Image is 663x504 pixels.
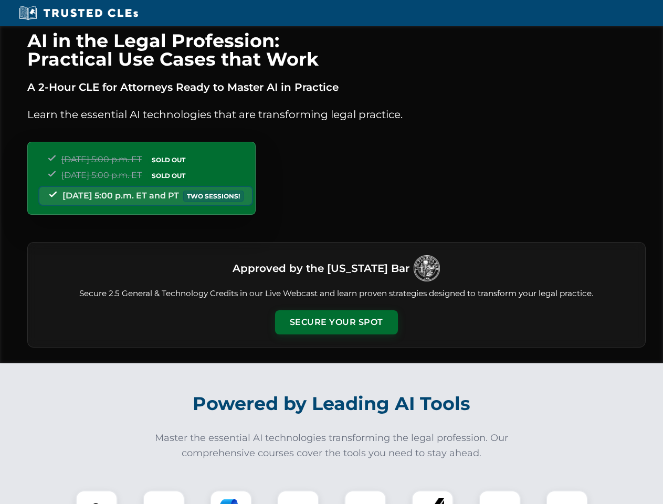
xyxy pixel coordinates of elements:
button: Secure Your Spot [275,310,398,334]
p: Master the essential AI technologies transforming the legal profession. Our comprehensive courses... [148,430,515,461]
img: Trusted CLEs [16,5,141,21]
img: Logo [414,255,440,281]
span: [DATE] 5:00 p.m. ET [61,170,142,180]
span: SOLD OUT [148,170,189,181]
span: [DATE] 5:00 p.m. ET [61,154,142,164]
h3: Approved by the [US_STATE] Bar [233,259,409,278]
p: A 2-Hour CLE for Attorneys Ready to Master AI in Practice [27,79,646,96]
h2: Powered by Leading AI Tools [41,385,623,422]
span: SOLD OUT [148,154,189,165]
p: Learn the essential AI technologies that are transforming legal practice. [27,106,646,123]
h1: AI in the Legal Profession: Practical Use Cases that Work [27,31,646,68]
p: Secure 2.5 General & Technology Credits in our Live Webcast and learn proven strategies designed ... [40,288,633,300]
